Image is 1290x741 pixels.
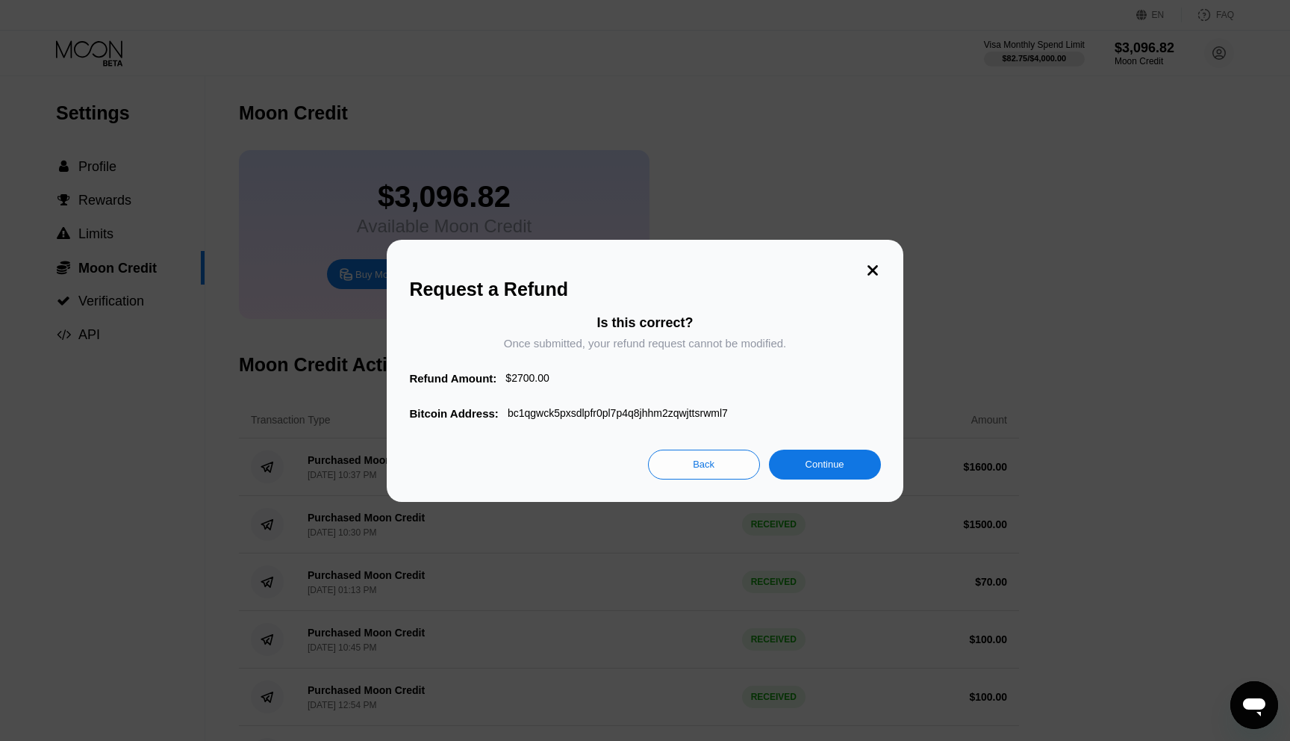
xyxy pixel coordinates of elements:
div: bc1qgwck5pxsdlpfr0pl7p4q8jhhm2zqwjttsrwml7 [508,407,728,419]
div: Is this correct? [596,315,693,331]
div: $ 2700.00 [505,372,549,384]
div: Request a Refund [409,279,880,300]
div: Refund Amount: [409,372,496,385]
div: Back [693,458,714,471]
div: Once submitted, your refund request cannot be modified. [504,337,787,350]
div: Continue [769,450,881,480]
iframe: Button to launch messaging window, conversation in progress [1230,681,1278,729]
div: Continue [806,458,844,471]
div: Bitcoin Address: [409,407,498,420]
div: Back [648,450,760,480]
